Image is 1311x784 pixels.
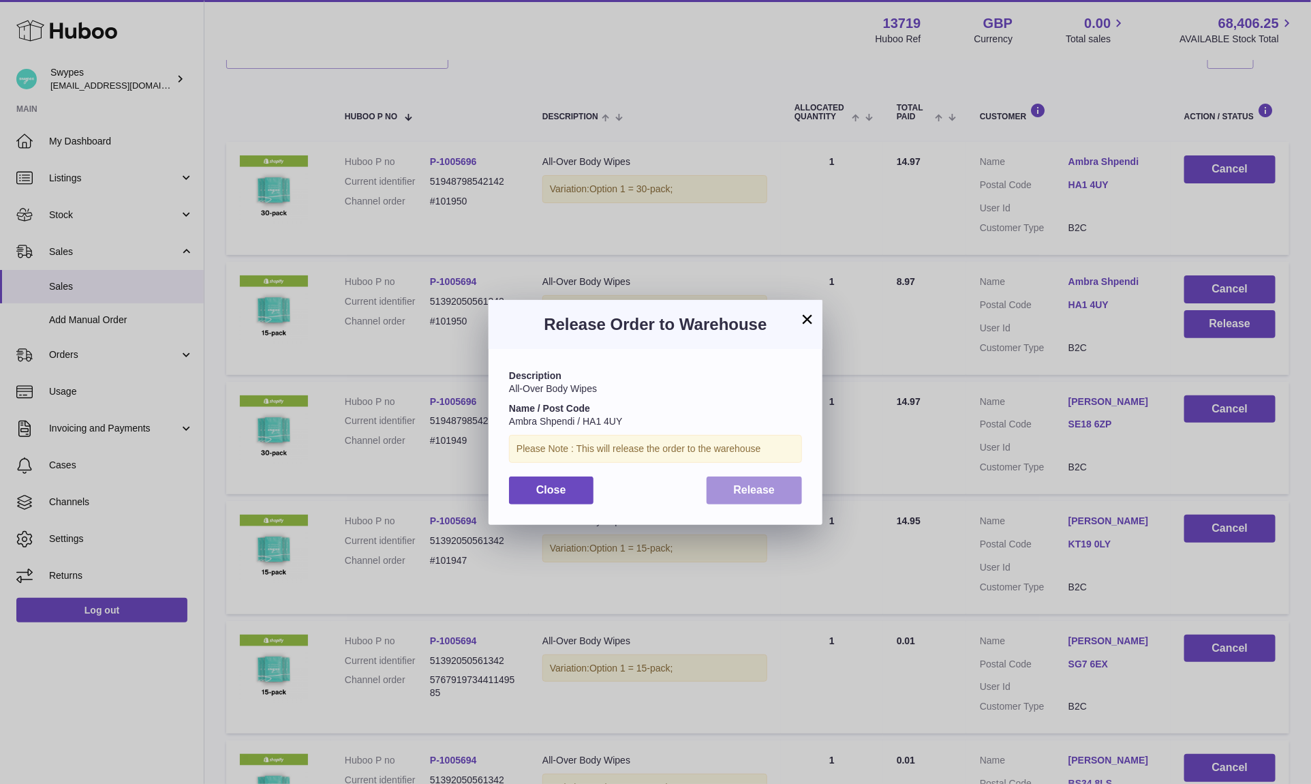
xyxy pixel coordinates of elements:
[509,435,802,463] div: Please Note : This will release the order to the warehouse
[509,383,597,394] span: All-Over Body Wipes
[536,484,566,496] span: Close
[509,403,590,414] strong: Name / Post Code
[509,314,802,335] h3: Release Order to Warehouse
[707,477,803,504] button: Release
[509,370,561,381] strong: Description
[509,416,623,427] span: Ambra Shpendi / HA1 4UY
[799,311,816,327] button: ×
[734,484,775,496] span: Release
[509,477,593,504] button: Close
